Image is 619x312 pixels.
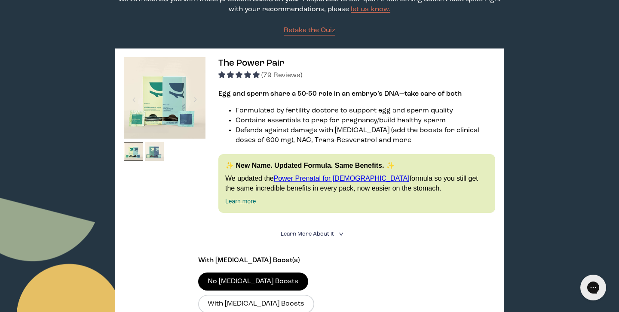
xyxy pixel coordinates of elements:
[124,57,205,139] img: thumbnail image
[281,230,338,238] summary: Learn More About it <
[225,174,488,193] p: We updated the formula so you still get the same incredible benefits in every pack, now easier on...
[351,6,390,13] a: let us know.
[236,106,495,116] li: Formulated by fertility doctors to support egg and sperm quality
[284,27,335,34] span: Retake the Quiz
[225,198,256,205] a: Learn more
[336,232,344,236] i: <
[274,175,410,182] a: Power Prenatal for [DEMOGRAPHIC_DATA]
[198,273,308,291] label: No [MEDICAL_DATA] Boosts
[281,231,334,237] span: Learn More About it
[218,59,284,68] span: The Power Pair
[218,91,462,97] strong: Egg and sperm share a 50-50 role in an embryo’s DNA—take care of both
[236,126,495,145] li: Defends against damage with [MEDICAL_DATA] (add the boosts for clinical doses of 600 mg), NAC, Tr...
[284,26,335,36] a: Retake the Quiz
[225,162,395,169] strong: ✨ New Name. Updated Formula. Same Benefits. ✨
[236,116,495,126] li: Contains essentials to prep for pregnancy/build healthy sperm
[145,142,164,161] img: thumbnail image
[261,72,302,79] span: (79 Reviews)
[124,142,143,161] img: thumbnail image
[576,272,610,303] iframe: Gorgias live chat messenger
[218,72,261,79] span: 4.92 stars
[198,256,421,266] p: With [MEDICAL_DATA] Boost(s)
